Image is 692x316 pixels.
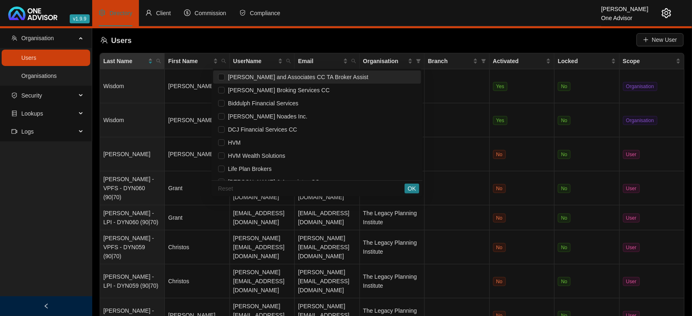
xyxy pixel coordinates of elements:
[100,230,165,264] td: [PERSON_NAME] - VPFS - DYN059 (90|70)
[428,57,471,66] span: Branch
[225,166,272,172] span: Life Plan Brokers
[168,57,211,66] span: First Name
[555,53,619,69] th: Locked
[21,73,57,79] a: Organisations
[233,57,276,66] span: UserName
[414,55,423,67] span: filter
[623,116,658,125] span: Organisation
[21,55,36,61] a: Users
[155,55,163,67] span: search
[558,116,571,125] span: No
[493,277,506,286] span: No
[230,53,295,69] th: UserName
[286,59,291,64] span: search
[225,74,369,80] span: [PERSON_NAME] and Associates CC TA Broker Assist
[480,55,488,67] span: filter
[230,230,295,264] td: [PERSON_NAME][EMAIL_ADDRESS][DOMAIN_NAME]
[360,264,425,298] td: The Legacy Planning Institute
[195,10,226,16] span: Commission
[100,69,165,103] td: Wisdom
[225,126,297,133] span: DCJ Financial Services CC
[295,230,360,264] td: [PERSON_NAME][EMAIL_ADDRESS][DOMAIN_NAME]
[643,37,649,43] span: plus
[225,87,330,93] span: [PERSON_NAME] Broking Services CC
[21,92,42,99] span: Security
[350,55,358,67] span: search
[493,57,544,66] span: Activated
[165,53,230,69] th: First Name
[21,110,43,117] span: Lookups
[230,205,295,230] td: [EMAIL_ADDRESS][DOMAIN_NAME]
[637,33,684,46] button: New User
[425,53,489,69] th: Branch
[11,93,17,98] span: safety-certificate
[111,36,132,45] span: Users
[109,10,132,16] span: Directory
[558,150,571,159] span: No
[230,264,295,298] td: [PERSON_NAME][EMAIL_ADDRESS][DOMAIN_NAME]
[99,9,105,16] span: setting
[295,205,360,230] td: [EMAIL_ADDRESS][DOMAIN_NAME]
[623,82,658,91] span: Organisation
[481,59,486,64] span: filter
[351,59,356,64] span: search
[215,184,237,193] button: Reset
[620,53,685,69] th: Scope
[652,35,677,44] span: New User
[225,179,319,185] span: [PERSON_NAME] & Associates CC
[221,59,226,64] span: search
[623,277,640,286] span: User
[11,129,17,134] span: video-camera
[165,137,230,171] td: [PERSON_NAME]
[165,264,230,298] td: Christos
[558,184,571,193] span: No
[558,82,571,91] span: No
[21,35,54,41] span: Organisation
[165,205,230,230] td: Grant
[11,35,17,41] span: team
[165,171,230,205] td: Grant
[558,243,571,252] span: No
[493,82,508,91] span: Yes
[493,214,506,223] span: No
[623,214,640,223] span: User
[103,57,146,66] span: Last Name
[146,9,152,16] span: user
[405,184,419,193] button: OK
[239,9,246,16] span: safety
[295,264,360,298] td: [PERSON_NAME][EMAIL_ADDRESS][DOMAIN_NAME]
[363,57,406,66] span: Organisation
[490,53,555,69] th: Activated
[70,14,90,23] span: v1.9.9
[623,150,640,159] span: User
[558,57,609,66] span: Locked
[623,184,640,193] span: User
[298,57,341,66] span: Email
[493,243,506,252] span: No
[493,184,506,193] span: No
[558,277,571,286] span: No
[100,137,165,171] td: [PERSON_NAME]
[493,116,508,125] span: Yes
[623,57,675,66] span: Scope
[8,7,57,20] img: 2df55531c6924b55f21c4cf5d4484680-logo-light.svg
[360,53,425,69] th: Organisation
[100,36,108,44] span: team
[225,100,298,107] span: Biddulph Financial Services
[295,53,360,69] th: Email
[408,184,416,193] span: OK
[165,230,230,264] td: Christos
[601,11,649,20] div: One Advisor
[184,9,191,16] span: dollar
[100,264,165,298] td: [PERSON_NAME] - LPI - DYN059 (90|70)
[100,205,165,230] td: [PERSON_NAME] - LPI - DYN060 (90|70)
[165,103,230,137] td: [PERSON_NAME]
[493,150,506,159] span: No
[220,55,228,67] span: search
[360,205,425,230] td: The Legacy Planning Institute
[225,139,241,146] span: HVM
[165,69,230,103] td: [PERSON_NAME]
[43,303,49,309] span: left
[558,214,571,223] span: No
[623,243,640,252] span: User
